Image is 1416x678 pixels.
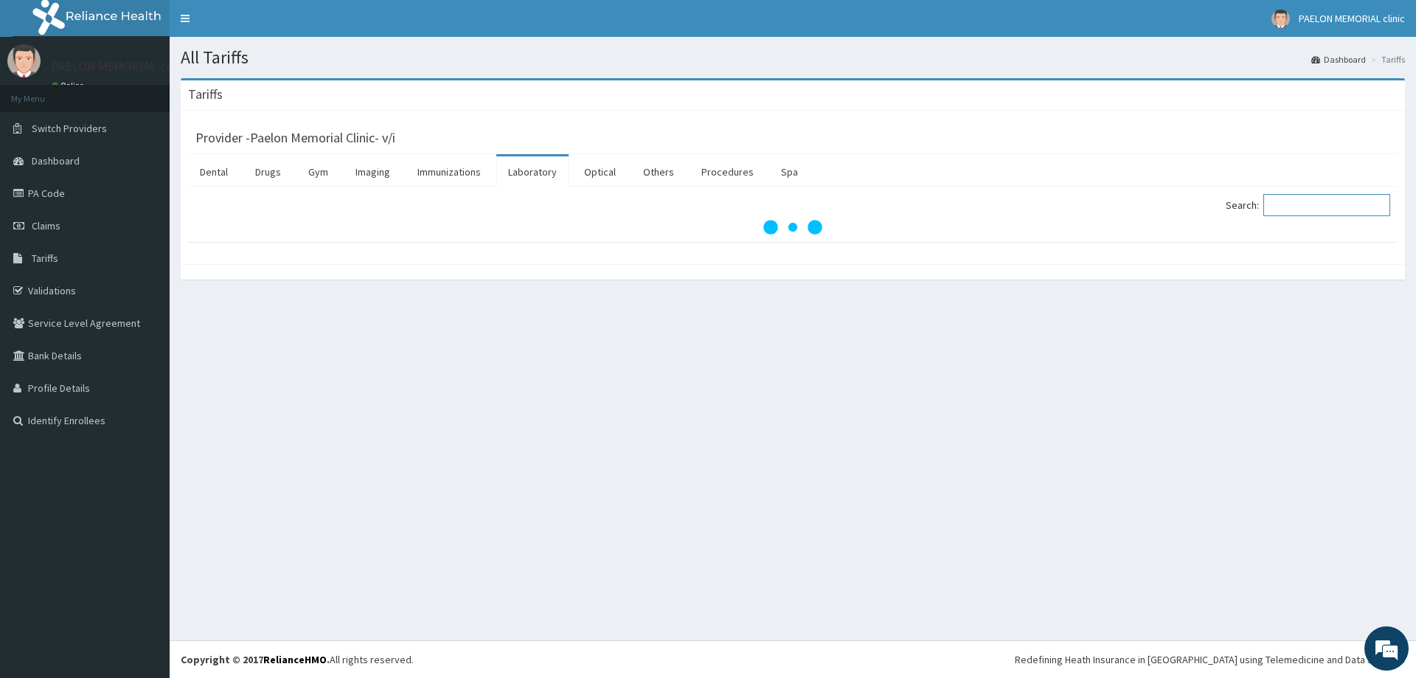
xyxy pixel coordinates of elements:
a: Others [631,156,686,187]
a: Gym [296,156,340,187]
strong: Copyright © 2017 . [181,653,330,666]
textarea: Type your message and hit 'Enter' [7,403,281,454]
img: User Image [7,44,41,77]
a: Procedures [690,156,766,187]
footer: All rights reserved. [170,640,1416,678]
span: Dashboard [32,154,80,167]
span: Claims [32,219,60,232]
span: Switch Providers [32,122,107,135]
h1: All Tariffs [181,48,1405,67]
svg: audio-loading [763,198,822,257]
div: Redefining Heath Insurance in [GEOGRAPHIC_DATA] using Telemedicine and Data Science! [1015,652,1405,667]
input: Search: [1263,194,1390,216]
img: User Image [1271,10,1290,28]
a: Online [52,80,87,91]
a: Drugs [243,156,293,187]
li: Tariffs [1367,53,1405,66]
a: Dashboard [1311,53,1366,66]
p: PAELON MEMORIAL clinic [52,60,190,73]
a: Optical [572,156,628,187]
span: Tariffs [32,252,58,265]
label: Search: [1226,194,1390,216]
span: PAELON MEMORIAL clinic [1299,12,1405,25]
div: Chat with us now [77,83,248,102]
img: d_794563401_company_1708531726252_794563401 [27,74,60,111]
a: RelianceHMO [263,653,327,666]
div: Minimize live chat window [242,7,277,43]
a: Immunizations [406,156,493,187]
a: Dental [188,156,240,187]
h3: Provider - Paelon Memorial Clinic- v/i [195,131,395,145]
span: We're online! [86,186,204,335]
a: Laboratory [496,156,569,187]
a: Spa [769,156,810,187]
a: Imaging [344,156,402,187]
h3: Tariffs [188,88,223,101]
